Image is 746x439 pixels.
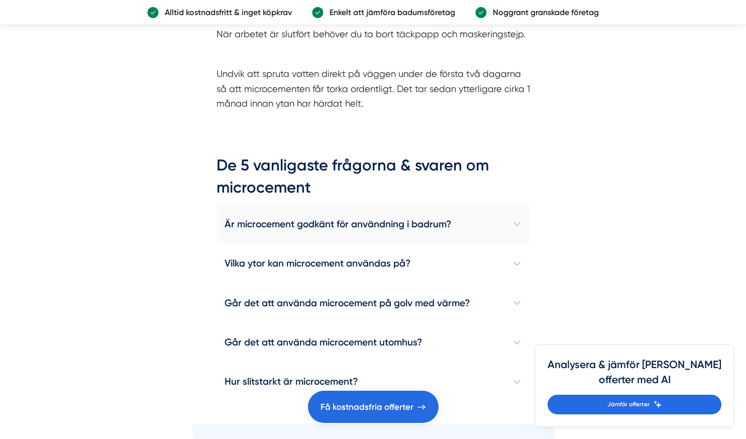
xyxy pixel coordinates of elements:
p: Alltid kostnadsfritt & inget köpkrav [159,6,292,19]
h4: Går det att använda microcement på golv med värme? [217,284,530,323]
h2: De 5 vanligaste frågorna & svaren om microcement [217,154,530,205]
h4: Hur slitstarkt är microcement? [217,362,530,401]
span: Få kostnadsfria offerter [321,400,413,414]
h4: Är microcement godkänt för användning i badrum? [217,205,530,244]
p: Undvik att spruta vatten direkt på väggen under de första två dagarna så att microcementen får to... [217,66,530,111]
h4: Analysera & jämför [PERSON_NAME] offerter med AI [548,357,721,395]
h4: Går det att använda microcement utomhus? [217,323,530,362]
p: Noggrant granskade företag [487,6,599,19]
h4: Vilka ytor kan microcement användas på? [217,244,530,283]
p: När arbetet är slutfört behöver du ta bort täckpapp och maskeringstejp. [217,27,530,42]
p: Enkelt att jämföra badumsföretag [324,6,455,19]
a: Få kostnadsfria offerter [308,391,439,423]
a: Jämför offerter [548,395,721,414]
span: Jämför offerter [607,400,650,409]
